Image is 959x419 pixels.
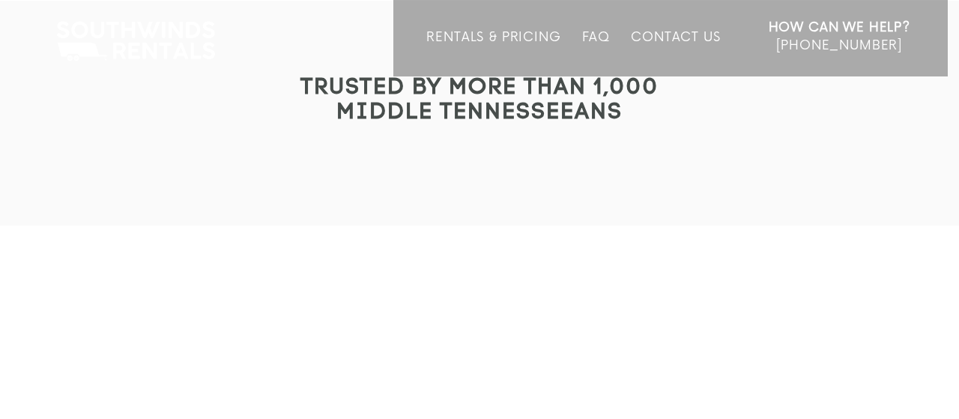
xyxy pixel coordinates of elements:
a: Contact Us [631,30,720,76]
a: Rentals & Pricing [426,30,560,76]
strong: How Can We Help? [769,20,910,35]
a: How Can We Help? [PHONE_NUMBER] [769,19,910,65]
a: FAQ [582,30,611,76]
span: [PHONE_NUMBER] [776,38,902,53]
img: Southwinds Rentals Logo [49,18,223,64]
